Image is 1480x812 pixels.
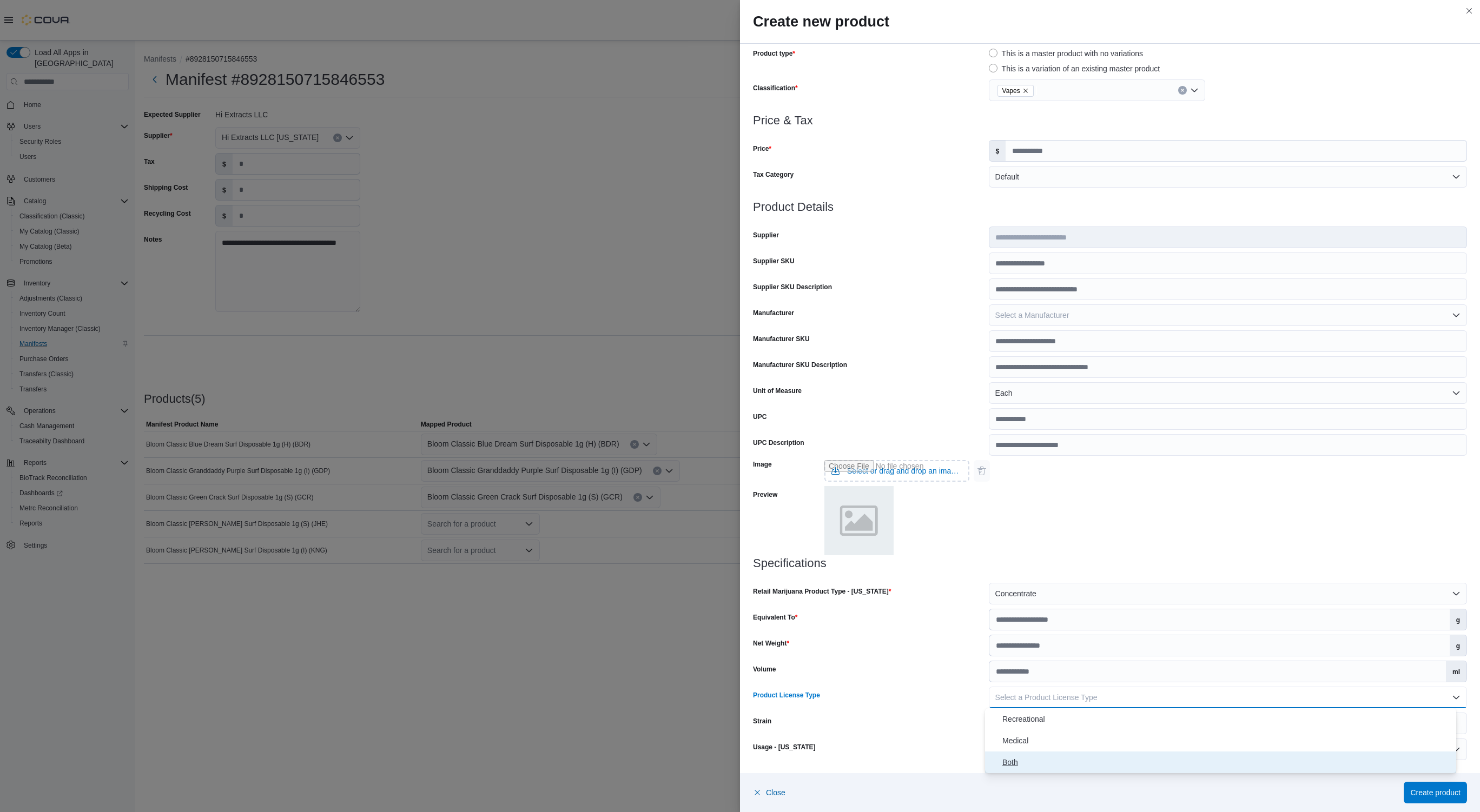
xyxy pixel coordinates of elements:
span: Close [766,787,785,798]
button: Close [753,782,785,803]
label: This is a variation of an existing master product [989,62,1160,75]
label: Manufacturer [753,309,794,317]
button: Select a Manufacturer [989,304,1467,326]
label: Net Weight [753,639,789,648]
span: Vapes [1002,85,1020,96]
button: Default [989,166,1467,188]
label: Supplier SKU Description [753,283,832,291]
button: Clear input [1178,86,1187,95]
button: Remove Vapes from selection in this group [1022,88,1029,94]
button: Select a Product License Type [989,687,1467,708]
label: UPC Description [753,438,804,447]
label: Manufacturer SKU [753,335,810,343]
label: Supplier [753,231,779,239]
h3: Product Details [753,201,1467,214]
label: Tax Category [753,170,794,179]
label: Preview [753,490,777,499]
label: Manufacturer SKU Description [753,361,847,369]
img: placeholder.png [824,486,894,555]
div: Select listbox [985,708,1456,773]
label: Volume [753,665,776,674]
label: Equivalent To [753,613,797,622]
span: Create product [1410,787,1461,798]
span: Select a Product License Type [995,693,1098,702]
label: Classification [753,84,798,92]
label: ml [1446,661,1466,682]
h2: Create new product [753,13,1467,30]
span: Recreational [1002,713,1452,726]
label: $ [989,141,1006,161]
label: Retail Marijuana Product Type - [US_STATE] [753,587,891,596]
label: g [1450,609,1466,630]
label: Supplier SKU [753,257,795,265]
button: Each [989,382,1467,404]
button: Create product [1404,782,1467,803]
h3: Price & Tax [753,114,1467,127]
h3: Specifications [753,557,1467,570]
label: Strain [753,717,771,726]
span: Select a Manufacturer [995,311,1069,320]
span: Vapes [997,85,1034,97]
span: Both [1002,756,1452,769]
label: Image [753,460,772,469]
label: Price [753,144,771,153]
button: Concentrate [989,583,1467,604]
label: This is a master product with no variations [989,47,1143,60]
label: Product type [753,49,795,58]
input: Use aria labels when no actual label is in use [824,460,969,482]
label: Usage - [US_STATE] [753,743,816,751]
span: Medical [1002,734,1452,747]
label: Product License Type [753,691,820,700]
label: g [1450,635,1466,656]
button: Close this dialog [1463,4,1476,17]
label: UPC [753,412,767,421]
label: Unit of Measure [753,387,802,395]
